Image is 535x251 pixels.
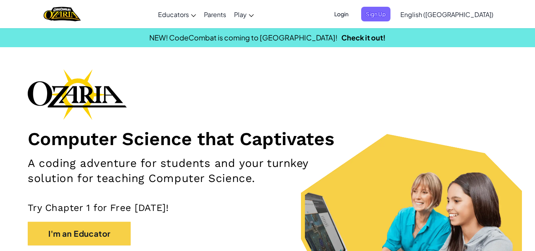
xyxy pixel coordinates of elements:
[341,33,386,42] a: Check it out!
[361,7,390,21] button: Sign Up
[234,10,247,19] span: Play
[28,128,507,150] h1: Computer Science that Captivates
[400,10,493,19] span: English ([GEOGRAPHIC_DATA])
[149,33,337,42] span: NEW! CodeCombat is coming to [GEOGRAPHIC_DATA]!
[44,6,80,22] img: Home
[200,4,230,25] a: Parents
[28,69,127,120] img: Ozaria branding logo
[158,10,189,19] span: Educators
[28,222,131,245] button: I'm an Educator
[28,156,349,186] h2: A coding adventure for students and your turnkey solution for teaching Computer Science.
[154,4,200,25] a: Educators
[329,7,353,21] button: Login
[396,4,497,25] a: English ([GEOGRAPHIC_DATA])
[44,6,80,22] a: Ozaria by CodeCombat logo
[28,202,507,214] p: Try Chapter 1 for Free [DATE]!
[230,4,258,25] a: Play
